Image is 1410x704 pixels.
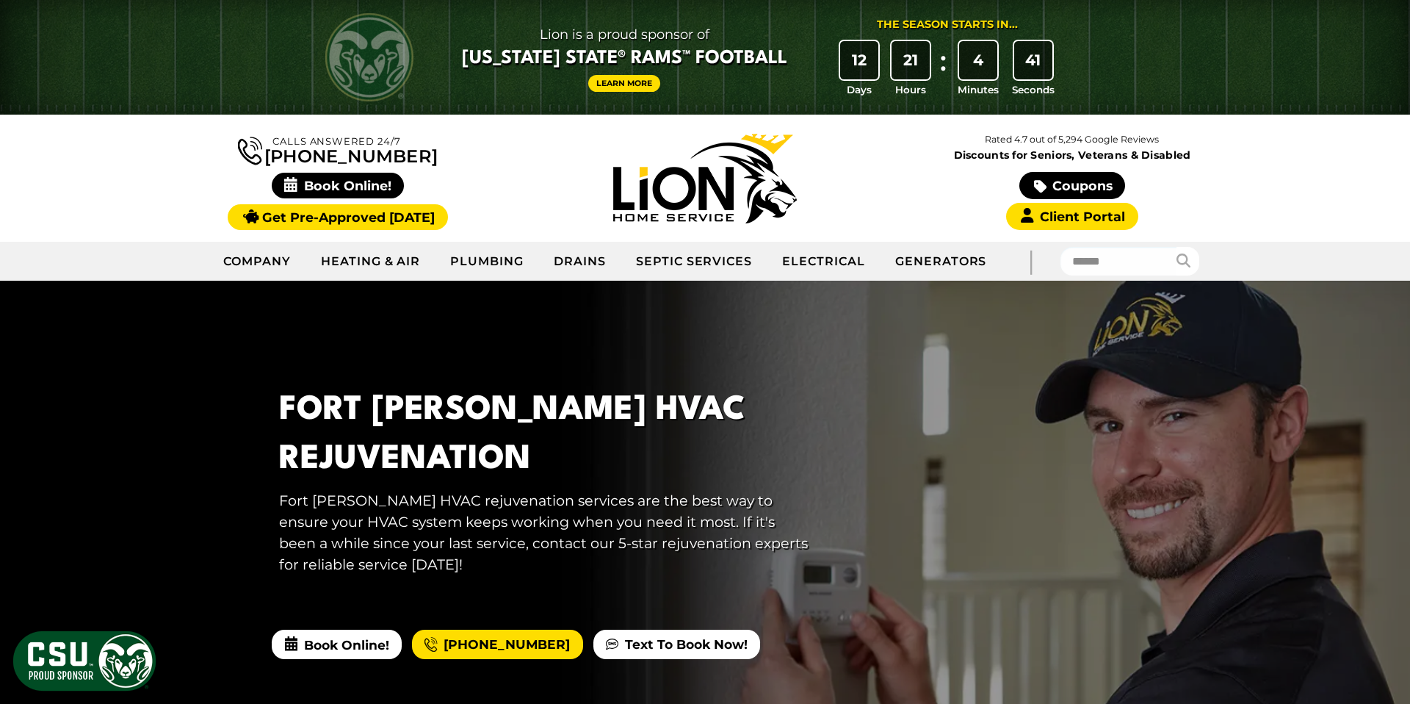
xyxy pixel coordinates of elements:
a: Client Portal [1006,203,1138,230]
a: [PHONE_NUMBER] [238,134,438,165]
img: CSU Sponsor Badge [11,629,158,693]
span: Book Online! [272,630,401,659]
a: Coupons [1019,172,1125,199]
span: Hours [895,82,926,97]
span: Discounts for Seniors, Veterans & Disabled [892,150,1253,160]
span: Lion is a proud sponsor of [462,23,787,46]
a: Electrical [767,243,881,280]
div: 12 [840,41,878,79]
a: Drains [539,243,621,280]
a: Text To Book Now! [593,630,760,659]
a: Get Pre-Approved [DATE] [228,204,447,230]
h1: Fort [PERSON_NAME] HVAC Rejuvenation [279,386,814,484]
a: Company [209,243,306,280]
span: [US_STATE] State® Rams™ Football [462,46,787,71]
span: Minutes [958,82,999,97]
span: Days [847,82,872,97]
a: Generators [881,243,1002,280]
p: Fort [PERSON_NAME] HVAC rejuvenation services are the best way to ensure your HVAC system keeps w... [279,490,814,575]
span: Seconds [1012,82,1055,97]
img: CSU Rams logo [325,13,413,101]
div: : [936,41,951,98]
span: Book Online! [272,173,405,198]
div: 4 [959,41,997,79]
a: Learn More [588,75,660,92]
div: | [1001,242,1060,281]
a: Septic Services [621,243,767,280]
a: Heating & Air [306,243,435,280]
p: Rated 4.7 out of 5,294 Google Reviews [889,132,1256,148]
a: [PHONE_NUMBER] [412,630,582,659]
div: 21 [892,41,930,79]
div: The Season Starts in... [877,17,1018,33]
a: Plumbing [435,243,539,280]
div: 41 [1014,41,1052,79]
img: Lion Home Service [613,134,797,223]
